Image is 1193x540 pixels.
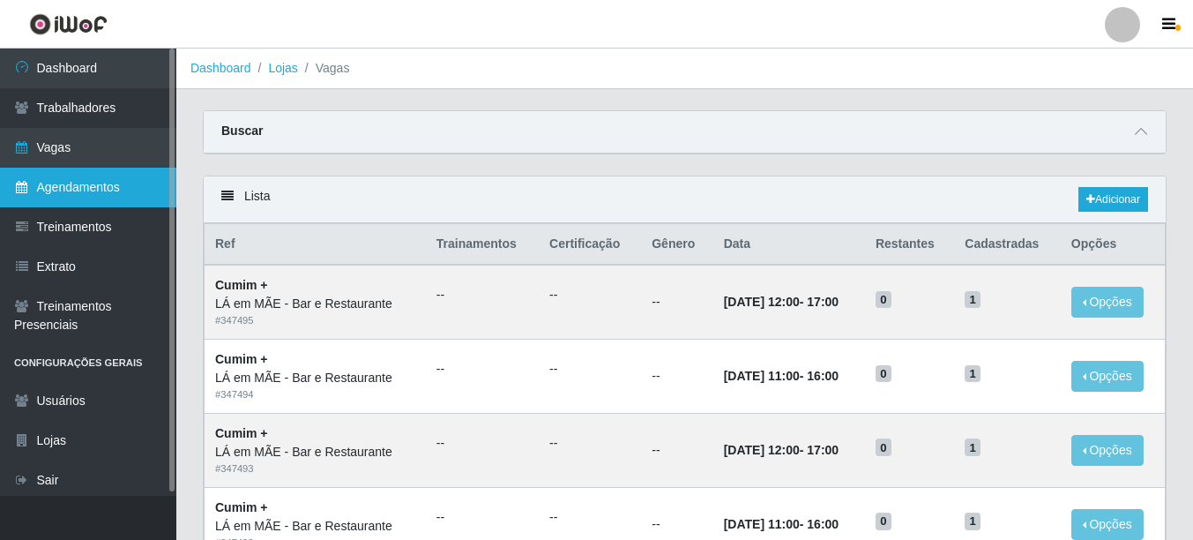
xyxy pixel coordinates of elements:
td: -- [641,265,712,339]
td: -- [641,340,712,414]
span: 0 [876,439,891,456]
li: Vagas [298,59,350,78]
ul: -- [549,286,630,304]
strong: - [724,295,839,309]
div: # 347495 [215,313,415,328]
time: [DATE] 12:00 [724,295,800,309]
strong: Cumim + [215,352,268,366]
ul: -- [436,360,528,379]
div: LÁ em MÃE - Bar e Restaurante [215,517,415,536]
ul: -- [549,508,630,527]
strong: - [724,369,839,383]
ul: -- [549,360,630,379]
th: Data [713,224,865,266]
td: -- [641,413,712,487]
span: 0 [876,291,891,309]
ul: -- [436,434,528,453]
div: LÁ em MÃE - Bar e Restaurante [215,369,415,387]
time: [DATE] 11:00 [724,369,800,383]
div: # 347494 [215,387,415,402]
a: Dashboard [190,61,251,75]
strong: Cumim + [215,278,268,292]
th: Cadastradas [954,224,1061,266]
a: Lojas [268,61,297,75]
time: 17:00 [807,295,839,309]
span: 0 [876,365,891,383]
strong: Buscar [221,124,263,138]
time: [DATE] 12:00 [724,443,800,457]
button: Opções [1071,287,1144,318]
th: Ref [205,224,426,266]
span: 1 [965,291,980,309]
div: LÁ em MÃE - Bar e Restaurante [215,295,415,313]
th: Restantes [865,224,954,266]
th: Trainamentos [426,224,539,266]
th: Gênero [641,224,712,266]
strong: - [724,517,839,531]
div: Lista [204,176,1166,223]
span: 1 [965,513,980,530]
th: Certificação [539,224,641,266]
strong: Cumim + [215,426,268,440]
time: 17:00 [807,443,839,457]
button: Opções [1071,509,1144,540]
span: 0 [876,513,891,530]
ul: -- [436,508,528,527]
img: CoreUI Logo [29,13,108,35]
time: 16:00 [807,517,839,531]
strong: Cumim + [215,500,268,514]
button: Opções [1071,361,1144,392]
button: Opções [1071,435,1144,466]
nav: breadcrumb [176,49,1193,89]
div: # 347493 [215,461,415,476]
ul: -- [549,434,630,453]
time: [DATE] 11:00 [724,517,800,531]
span: 1 [965,439,980,456]
div: LÁ em MÃE - Bar e Restaurante [215,443,415,461]
strong: - [724,443,839,457]
ul: -- [436,286,528,304]
span: 1 [965,365,980,383]
th: Opções [1061,224,1166,266]
time: 16:00 [807,369,839,383]
a: Adicionar [1078,187,1148,212]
